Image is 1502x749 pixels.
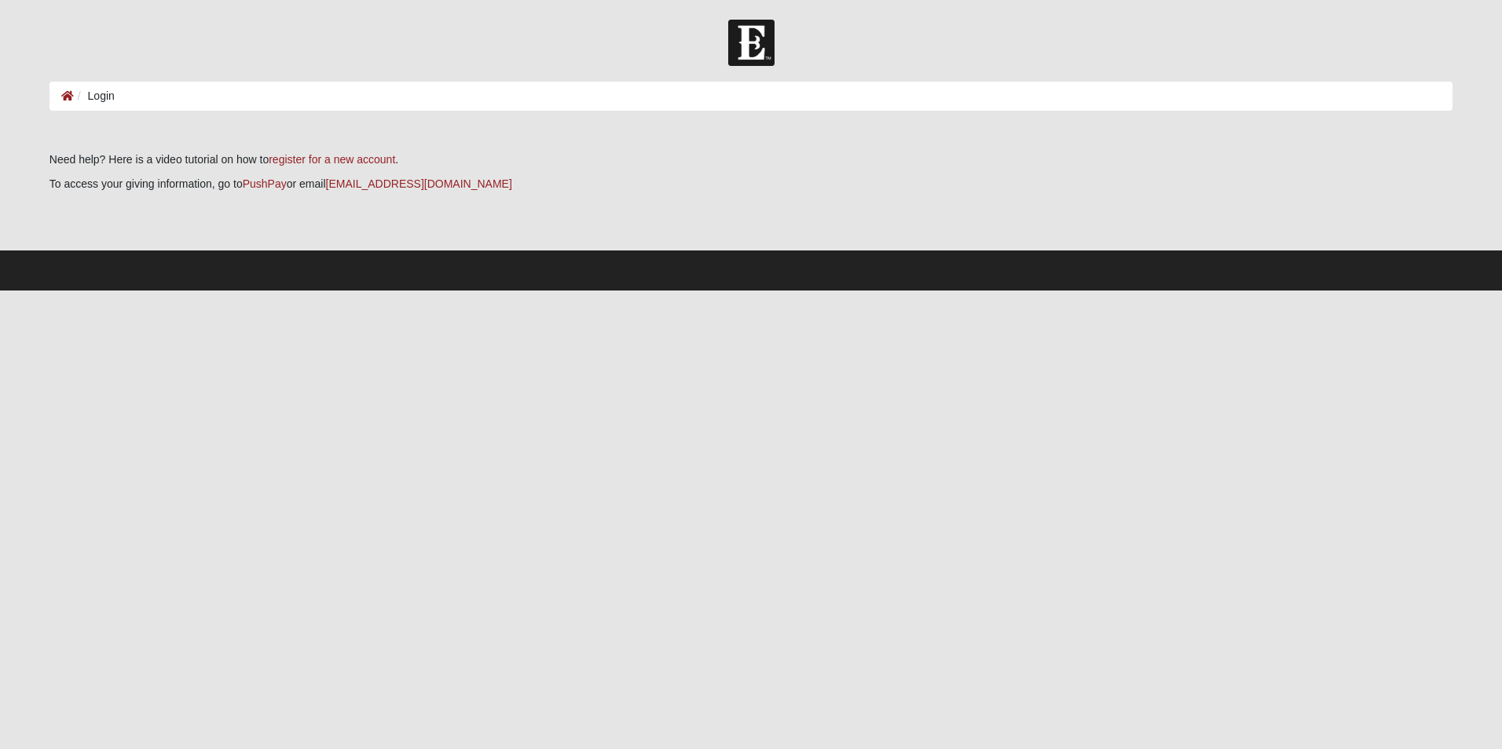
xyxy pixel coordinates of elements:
img: Church of Eleven22 Logo [728,20,775,66]
a: PushPay [243,177,287,190]
li: Login [74,88,115,104]
p: Need help? Here is a video tutorial on how to . [49,152,1453,168]
a: [EMAIL_ADDRESS][DOMAIN_NAME] [326,177,512,190]
p: To access your giving information, go to or email [49,176,1453,192]
a: register for a new account [269,153,395,166]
